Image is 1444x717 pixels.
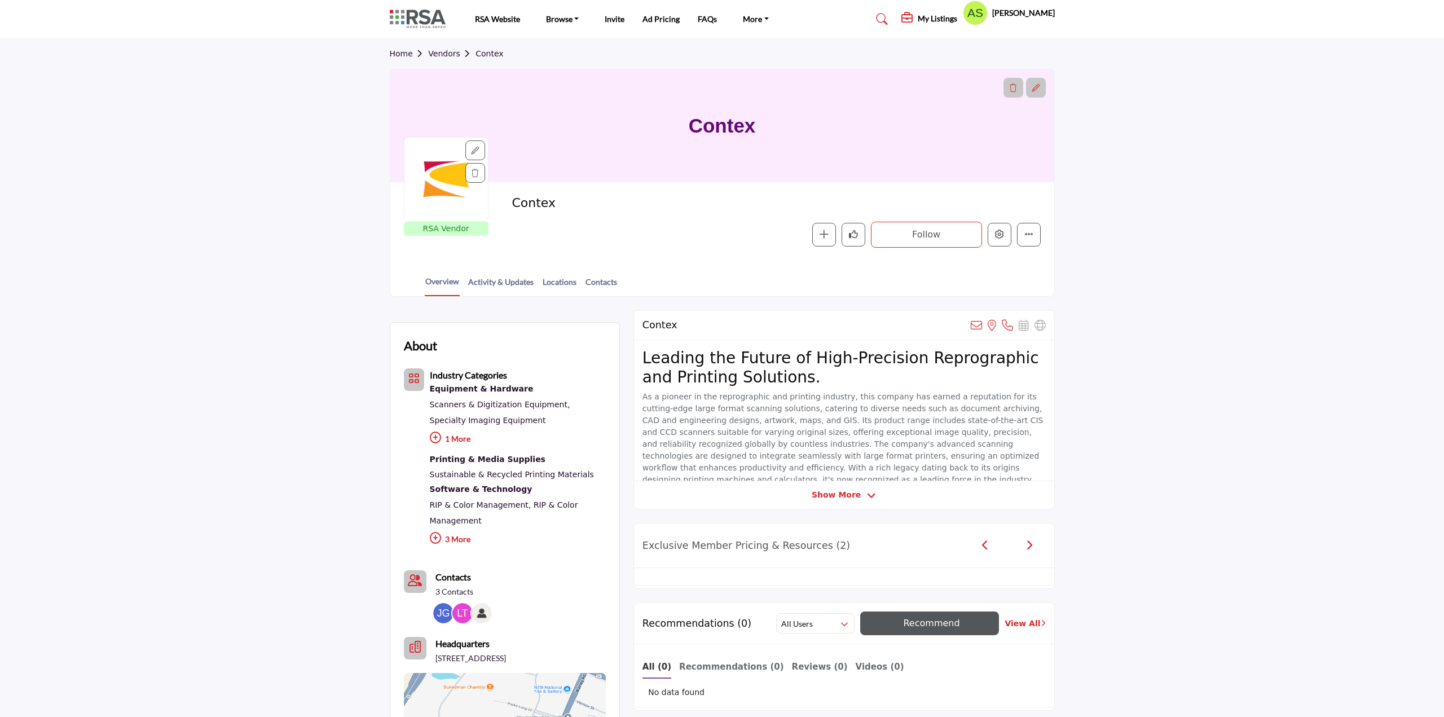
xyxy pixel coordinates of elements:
[679,662,784,672] b: Recommendations (0)
[538,11,587,27] a: Browse
[390,10,451,28] img: site Logo
[430,370,507,380] b: Industry Categories
[648,687,705,698] span: No data found
[1017,223,1041,247] button: More details
[735,11,777,27] a: More
[642,618,751,630] h2: Recommendations (0)
[512,196,822,210] h2: Contex
[404,637,426,659] button: Headquarter icon
[1026,78,1046,98] div: Aspect Ratio:6:1,Size:1200x200px
[430,482,606,497] a: Software & Technology
[404,570,426,593] a: Link of redirect to contact page
[472,603,492,623] img: Subaccount Contex T.
[585,276,618,296] a: Contacts
[871,222,982,248] button: Follow
[435,653,506,664] p: [STREET_ADDRESS]
[842,223,865,247] button: Like
[430,382,606,397] div: Top-quality printers, copiers, and finishing equipment to enhance efficiency and precision in rep...
[776,613,854,634] button: All Users
[406,223,486,235] p: RSA Vendor
[988,223,1011,247] button: Edit company
[792,662,848,672] b: Reviews (0)
[542,276,577,296] a: Locations
[642,14,680,24] a: Ad Pricing
[430,371,507,380] a: Industry Categories
[689,69,756,182] h1: Contex
[430,529,606,553] p: 3 More
[433,603,454,623] img: Jerry G.
[812,489,861,501] span: Show More
[430,500,531,509] a: RIP & Color Management,
[428,49,476,58] a: Vendors
[865,10,895,28] a: Search
[430,452,606,467] a: Printing & Media Supplies
[430,416,546,425] a: Specialty Imaging Equipment
[476,49,503,58] a: Contex
[642,662,671,672] b: All (0)
[452,603,473,623] img: Contex T.
[430,400,570,409] a: Scanners & Digitization Equipment,
[425,275,460,296] a: Overview
[642,349,1046,386] h2: Leading the Future of High-Precision Reprographic and Printing Solutions.
[430,452,606,467] div: A wide range of high-quality paper, films, inks, and specialty materials for 3D printing needs.
[435,571,471,582] b: Contacts
[435,637,490,650] b: Headquarters
[404,336,437,355] h2: About
[430,500,578,525] a: RIP & Color Management
[465,140,485,160] div: Aspect Ratio:1:1,Size:400x400px
[856,662,904,672] b: Videos (0)
[642,540,850,552] h5: Exclusive Member Pricing & Resources (2)
[435,570,471,584] a: Contacts
[430,482,606,497] div: Advanced software and digital tools for print management, automation, and streamlined workflows.
[430,470,594,479] a: Sustainable & Recycled Printing Materials
[430,428,606,452] p: 1 More
[903,618,959,628] span: Recommend
[1005,618,1045,630] a: View All
[698,14,717,24] a: FAQs
[781,618,813,630] h2: All Users
[918,14,957,24] h5: My Listings
[860,612,1000,635] button: Recommend
[468,276,534,296] a: Activity & Updates
[642,319,677,331] h2: Contex
[642,391,1046,498] p: As a pioneer in the reprographic and printing industry, this company has earned a reputation for ...
[390,49,429,58] a: Home
[475,14,520,24] a: RSA Website
[404,570,426,593] button: Contact-Employee Icon
[430,382,606,397] a: Equipment & Hardware
[963,1,988,25] button: Show hide supplier dropdown
[605,14,624,24] a: Invite
[992,7,1055,19] h5: [PERSON_NAME]
[901,12,957,26] div: My Listings
[435,586,473,597] a: 3 Contacts
[404,368,424,391] button: Category Icon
